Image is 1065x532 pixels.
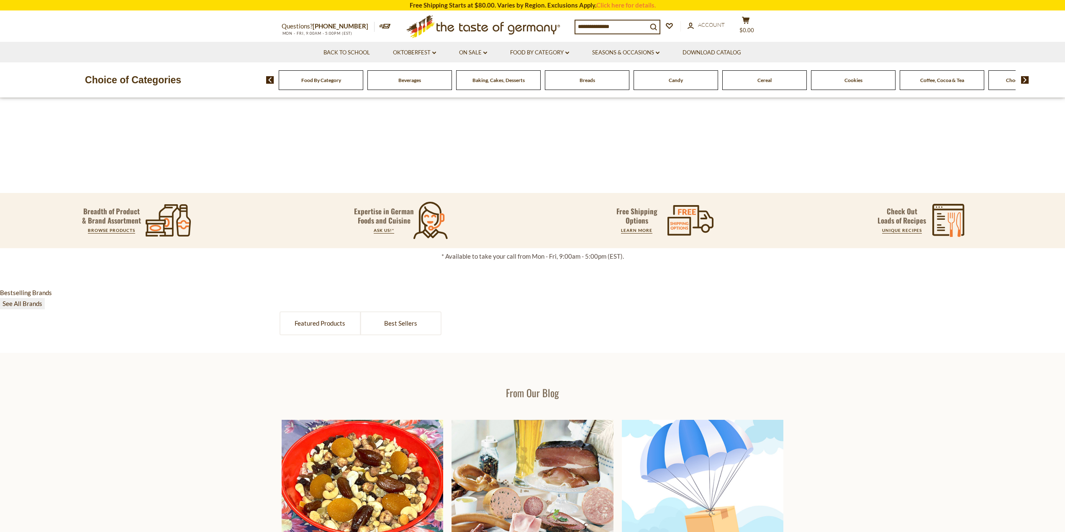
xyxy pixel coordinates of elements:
[688,21,725,30] a: Account
[878,207,926,225] p: Check Out Loads of Recipes
[354,207,414,225] p: Expertise in German Foods and Cuisine
[592,48,660,57] a: Seasons & Occasions
[510,48,569,57] a: Food By Category
[266,76,274,84] img: previous arrow
[398,77,421,83] a: Beverages
[301,77,341,83] a: Food By Category
[920,77,964,83] a: Coffee, Cocoa & Tea
[282,31,353,36] span: MON - FRI, 9:00AM - 5:00PM (EST)
[282,21,375,32] p: Questions?
[280,312,360,334] a: Featured Products
[844,77,862,83] a: Cookies
[698,21,725,28] span: Account
[1006,77,1056,83] a: Chocolate & Marzipan
[882,228,922,233] a: UNIQUE RECIPES
[472,77,525,83] a: Baking, Cakes, Desserts
[323,48,370,57] a: Back to School
[361,312,441,334] a: Best Sellers
[621,228,652,233] a: LEARN MORE
[596,1,656,9] a: Click here for details.
[739,27,754,33] span: $0.00
[580,77,595,83] a: Breads
[609,207,665,225] p: Free Shipping Options
[734,16,759,37] button: $0.00
[1021,76,1029,84] img: next arrow
[683,48,741,57] a: Download Catalog
[82,207,141,225] p: Breadth of Product & Brand Assortment
[669,77,683,83] a: Candy
[88,228,135,233] a: BROWSE PRODUCTS
[313,22,368,30] a: [PHONE_NUMBER]
[374,228,394,233] a: ASK US!*
[459,48,487,57] a: On Sale
[282,386,784,399] h3: From Our Blog
[393,48,436,57] a: Oktoberfest
[757,77,772,83] a: Cereal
